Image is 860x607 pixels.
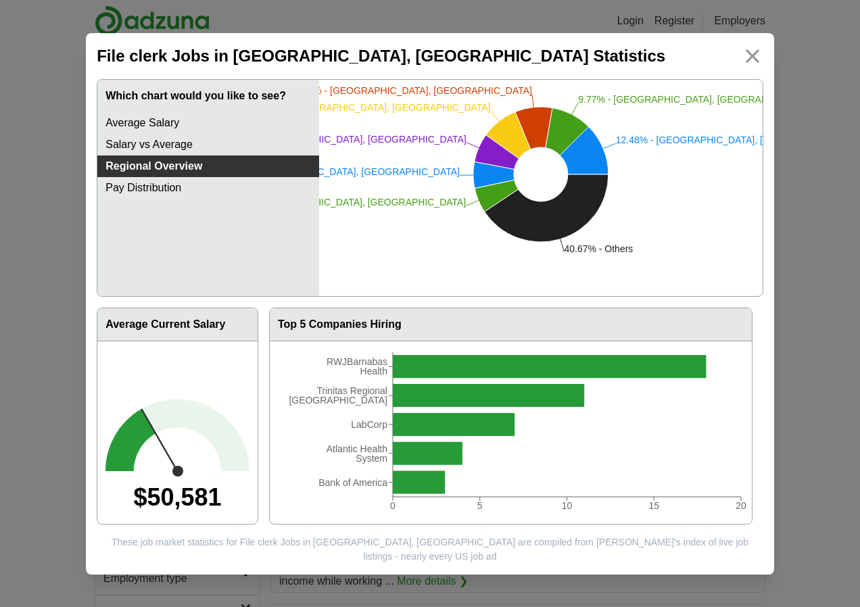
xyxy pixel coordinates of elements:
tspan: 20 [736,500,746,510]
tspan: LabCorp [351,418,387,429]
tspan: 6.01% - [GEOGRAPHIC_DATA], [GEOGRAPHIC_DATA] [229,197,466,208]
tspan: 6.93% - [GEOGRAPHIC_DATA], [GEOGRAPHIC_DATA] [229,133,467,144]
tspan: Bank of America [318,477,387,487]
tspan: Health [360,366,387,377]
tspan: 12.48% - [GEOGRAPHIC_DATA], [GEOGRAPHIC_DATA] [616,135,859,145]
h3: Which chart would you like to see? [97,80,319,112]
tspan: 8.95% - [GEOGRAPHIC_DATA], [GEOGRAPHIC_DATA] [295,84,532,95]
tspan: System [356,452,387,463]
tspan: [GEOGRAPHIC_DATA] [289,395,387,406]
tspan: 6.31% - [GEOGRAPHIC_DATA], [GEOGRAPHIC_DATA] [222,166,460,177]
div: $50,581 [105,471,249,516]
h3: Average Current Salary [97,308,258,341]
h3: Top 5 Companies Hiring [270,308,752,341]
tspan: 5 [477,500,483,510]
tspan: 40.67% - Others [565,243,634,253]
tspan: 15 [648,500,659,510]
tspan: 10 [562,500,573,510]
a: Regional Overview [97,155,319,177]
tspan: 8.89% - [GEOGRAPHIC_DATA], [GEOGRAPHIC_DATA] [254,101,491,112]
a: Average Salary [97,112,319,134]
tspan: Trinitas Regional [316,385,387,396]
a: Pay Distribution [97,177,319,199]
tspan: Atlantic Health [327,443,387,454]
tspan: 0 [390,500,396,510]
h2: File clerk Jobs in [GEOGRAPHIC_DATA], [GEOGRAPHIC_DATA] Statistics [97,44,665,68]
tspan: RWJBarnabas [327,356,387,367]
section: These job market statistics for File clerk Jobs in [GEOGRAPHIC_DATA], [GEOGRAPHIC_DATA] are compi... [86,535,774,575]
a: Salary vs Average [97,134,319,155]
tspan: 9.77% - [GEOGRAPHIC_DATA], [GEOGRAPHIC_DATA] [578,93,815,104]
img: icon_close.svg [742,45,763,67]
